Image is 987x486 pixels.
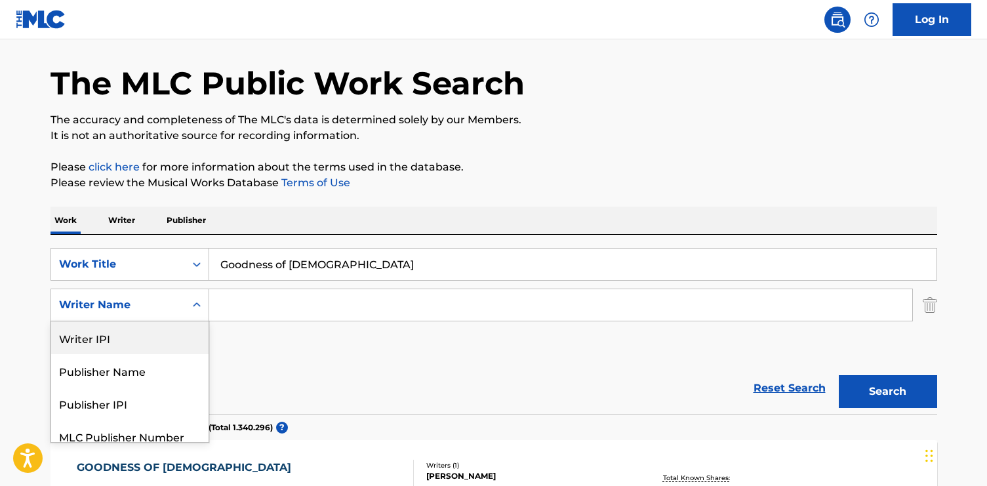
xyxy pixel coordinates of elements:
[50,64,525,103] h1: The MLC Public Work Search
[276,422,288,434] span: ?
[50,159,937,175] p: Please for more information about the terms used in the database.
[830,12,845,28] img: search
[663,473,733,483] p: Total Known Shares:
[747,374,832,403] a: Reset Search
[921,423,987,486] iframe: Chat Widget
[51,321,209,354] div: Writer IPI
[51,420,209,453] div: MLC Publisher Number
[50,175,937,191] p: Please review the Musical Works Database
[925,436,933,476] div: Ziehen
[51,354,209,387] div: Publisher Name
[923,289,937,321] img: Delete Criterion
[51,387,209,420] div: Publisher IPI
[50,207,81,234] p: Work
[89,161,140,173] a: click here
[893,3,971,36] a: Log In
[279,176,350,189] a: Terms of Use
[59,256,177,272] div: Work Title
[163,207,210,234] p: Publisher
[77,460,298,476] div: GOODNESS OF [DEMOGRAPHIC_DATA]
[858,7,885,33] div: Help
[426,470,624,482] div: [PERSON_NAME]
[50,128,937,144] p: It is not an authoritative source for recording information.
[104,207,139,234] p: Writer
[921,423,987,486] div: Chat-Widget
[426,460,624,470] div: Writers ( 1 )
[50,112,937,128] p: The accuracy and completeness of The MLC's data is determined solely by our Members.
[50,248,937,415] form: Search Form
[864,12,879,28] img: help
[824,7,851,33] a: Public Search
[16,10,66,29] img: MLC Logo
[839,375,937,408] button: Search
[59,297,177,313] div: Writer Name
